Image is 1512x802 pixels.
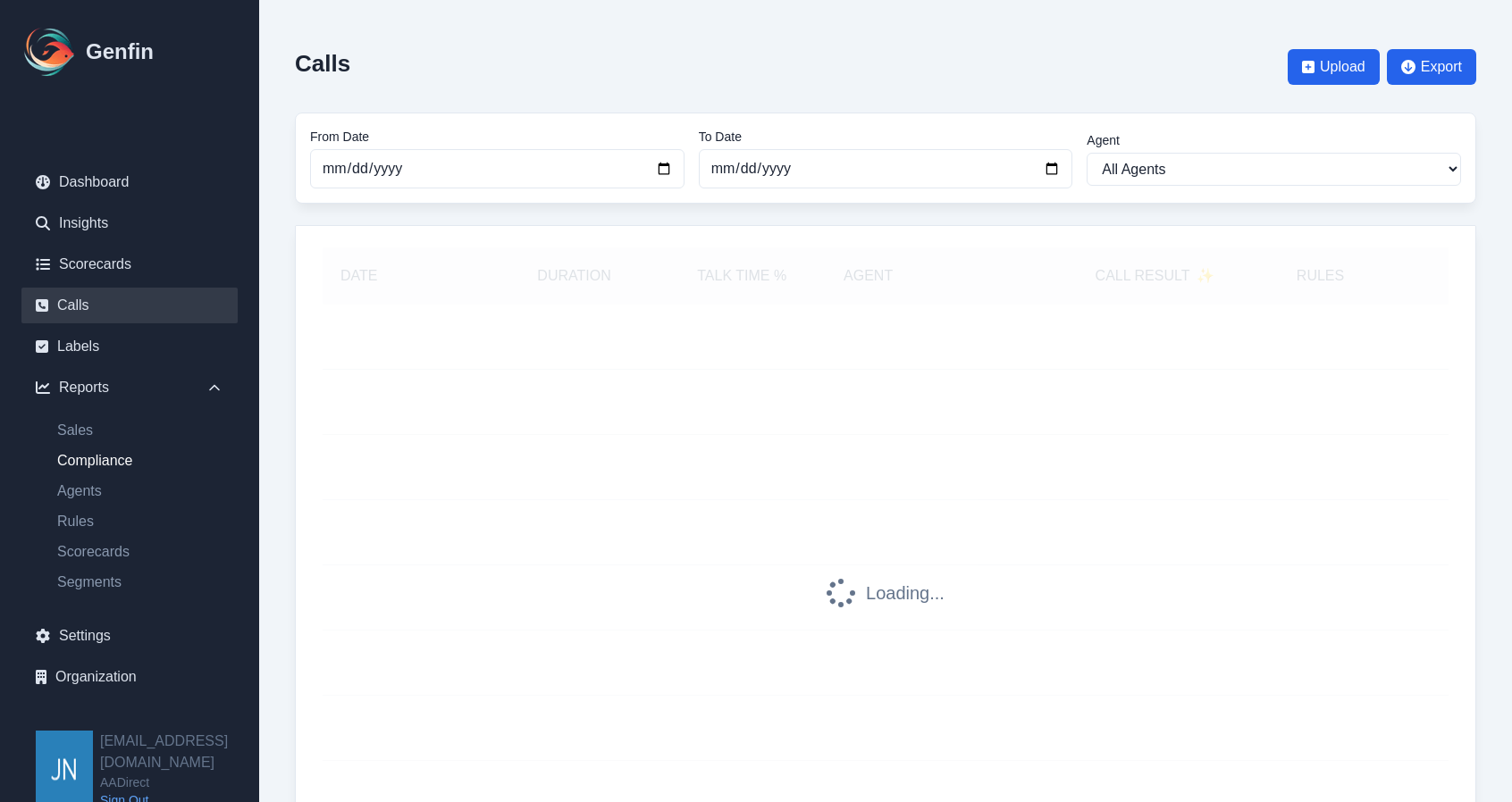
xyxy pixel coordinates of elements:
a: Settings [21,618,238,654]
label: Agent [1087,131,1461,149]
img: Logo [21,23,79,80]
h5: Date [340,265,473,287]
a: Organization [21,659,238,695]
span: ✨ [1197,265,1214,287]
h5: Agent [844,265,893,287]
label: From Date [310,128,685,146]
h5: Rules [1297,265,1344,287]
span: Export [1421,56,1462,78]
a: Dashboard [21,164,238,200]
h5: Call Result [1096,265,1215,287]
h1: Genfin [86,38,154,66]
a: Compliance [43,450,238,472]
div: Reports [21,370,238,405]
h5: Duration [508,265,641,287]
h2: [EMAIL_ADDRESS][DOMAIN_NAME] [100,731,259,773]
h2: Calls [295,50,350,77]
a: Labels [21,329,238,364]
a: Insights [21,205,238,241]
span: AADirect [100,773,259,791]
a: Segments [43,572,238,593]
button: Export [1387,49,1476,85]
a: Calls [21,288,238,323]
button: Upload [1288,49,1380,85]
a: Scorecards [43,541,238,563]
a: Scorecards [21,246,238,282]
h5: Talk Time % [676,265,808,287]
a: Agents [43,480,238,502]
a: Rules [43,511,238,532]
label: To Date [699,128,1073,146]
a: Sales [43,420,238,441]
span: Upload [1320,56,1365,78]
